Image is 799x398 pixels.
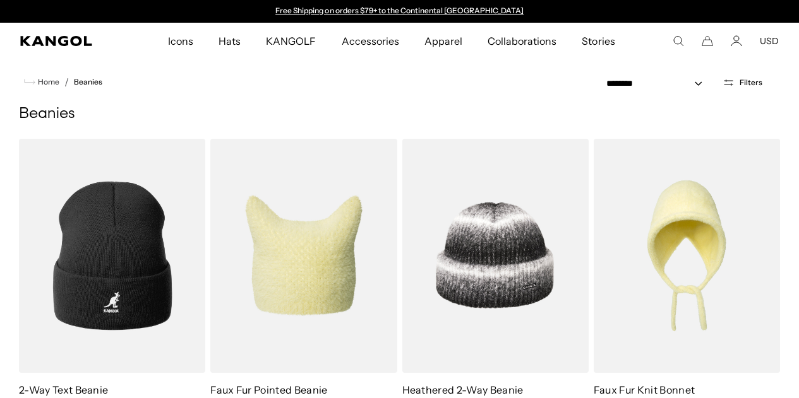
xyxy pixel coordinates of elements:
[402,139,589,373] img: Heathered 2-Way Beanie
[19,105,780,124] h1: Beanies
[702,35,713,47] button: Cart
[569,23,627,59] a: Stories
[594,139,780,373] img: Faux Fur Knit Bonnet
[275,6,524,15] a: Free Shipping on orders $79+ to the Continental [GEOGRAPHIC_DATA]
[210,383,327,396] a: Faux Fur Pointed Beanie
[270,6,530,16] div: Announcement
[19,139,205,373] img: 2-Way Text Beanie
[35,78,59,86] span: Home
[740,78,762,87] span: Filters
[155,23,206,59] a: Icons
[715,77,770,88] button: Open filters
[582,23,615,59] span: Stories
[412,23,475,59] a: Apparel
[19,383,108,396] a: 2-Way Text Beanie
[266,23,316,59] span: KANGOLF
[424,23,462,59] span: Apparel
[601,77,715,90] select: Sort by: Featured
[270,6,530,16] slideshow-component: Announcement bar
[270,6,530,16] div: 1 of 2
[402,383,524,396] a: Heathered 2-Way Beanie
[329,23,412,59] a: Accessories
[206,23,253,59] a: Hats
[594,383,695,396] a: Faux Fur Knit Bonnet
[210,139,397,373] img: Faux Fur Pointed Beanie
[74,78,102,86] a: Beanies
[731,35,742,47] a: Account
[488,23,556,59] span: Collaborations
[475,23,569,59] a: Collaborations
[253,23,328,59] a: KANGOLF
[20,36,111,46] a: Kangol
[59,74,69,90] li: /
[24,76,59,88] a: Home
[342,23,399,59] span: Accessories
[673,35,684,47] summary: Search here
[760,35,779,47] button: USD
[168,23,193,59] span: Icons
[219,23,241,59] span: Hats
